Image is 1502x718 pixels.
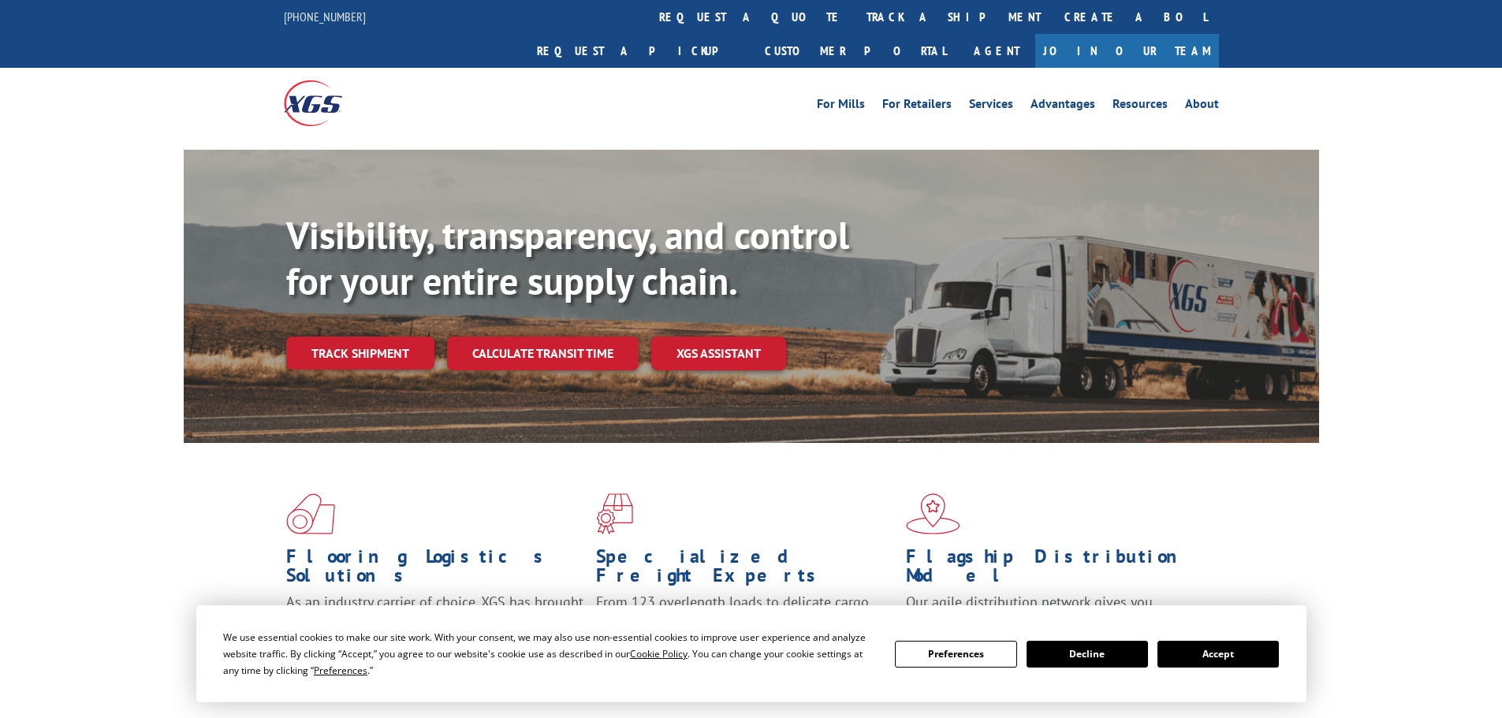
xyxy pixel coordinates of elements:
[286,210,849,305] b: Visibility, transparency, and control for your entire supply chain.
[1157,641,1279,668] button: Accept
[447,337,639,370] a: Calculate transit time
[895,641,1016,668] button: Preferences
[286,493,335,534] img: xgs-icon-total-supply-chain-intelligence-red
[286,593,583,649] span: As an industry carrier of choice, XGS has brought innovation and dedication to flooring logistics...
[286,547,584,593] h1: Flooring Logistics Solutions
[882,98,952,115] a: For Retailers
[284,9,366,24] a: [PHONE_NUMBER]
[596,547,894,593] h1: Specialized Freight Experts
[596,493,633,534] img: xgs-icon-focused-on-flooring-red
[314,664,367,677] span: Preferences
[1035,34,1219,68] a: Join Our Team
[906,547,1204,593] h1: Flagship Distribution Model
[817,98,865,115] a: For Mills
[196,605,1306,702] div: Cookie Consent Prompt
[1185,98,1219,115] a: About
[223,629,876,679] div: We use essential cookies to make our site work. With your consent, we may also use non-essential ...
[906,493,960,534] img: xgs-icon-flagship-distribution-model-red
[1031,98,1095,115] a: Advantages
[630,647,688,660] span: Cookie Policy
[906,593,1196,630] span: Our agile distribution network gives you nationwide inventory management on demand.
[969,98,1013,115] a: Services
[286,337,434,370] a: Track shipment
[1113,98,1168,115] a: Resources
[525,34,753,68] a: Request a pickup
[596,593,894,663] p: From 123 overlength loads to delicate cargo, our experienced staff knows the best way to move you...
[651,337,786,370] a: XGS ASSISTANT
[958,34,1035,68] a: Agent
[1027,641,1148,668] button: Decline
[753,34,958,68] a: Customer Portal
